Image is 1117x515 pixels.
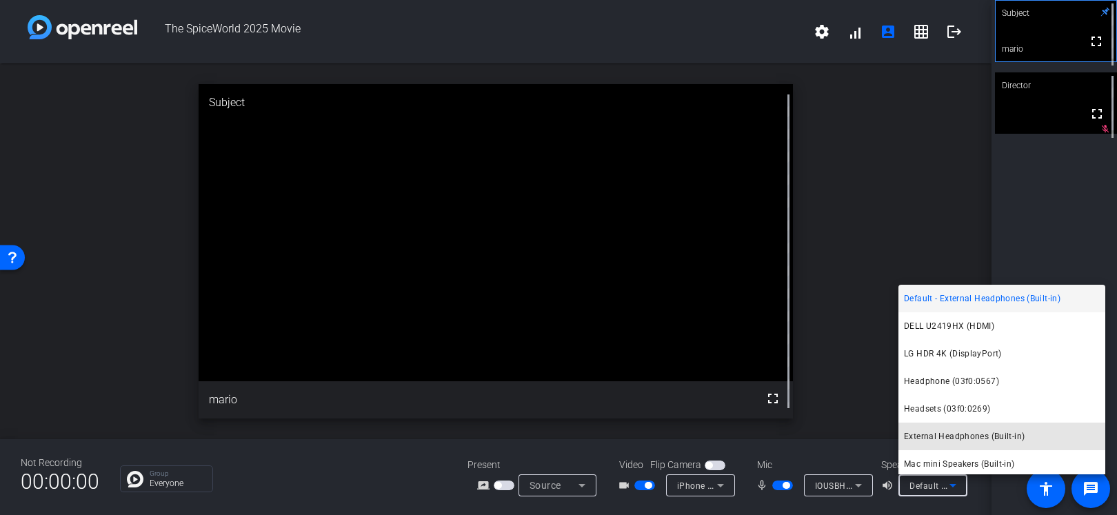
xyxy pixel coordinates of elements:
[904,290,1060,307] span: Default - External Headphones (Built-in)
[904,318,994,334] span: DELL U2419HX (HDMI)
[904,373,999,390] span: Headphone (03f0:0567)
[904,401,991,417] span: Headsets (03f0:0269)
[904,428,1025,445] span: External Headphones (Built-in)
[904,345,1002,362] span: LG HDR 4K (DisplayPort)
[904,456,1015,472] span: Mac mini Speakers (Built-in)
